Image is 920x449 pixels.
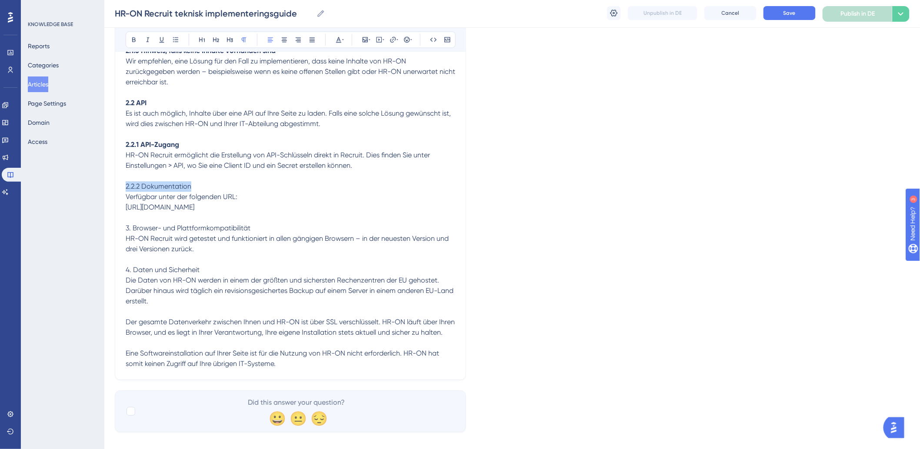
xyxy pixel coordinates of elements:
span: Der gesamte Datenverkehr zwischen Ihnen und HR-ON ist über SSL verschlüsselt. HR-ON läuft über Ih... [126,318,457,336]
span: Eine Softwareinstallation auf Ihrer Seite ist für die Nutzung von HR-ON nicht erforderlich. HR-ON... [126,349,441,368]
button: Access [28,134,47,150]
div: 3 [60,4,63,11]
span: 4. Daten und Sicherheit [126,266,200,274]
span: Cancel [722,10,740,17]
span: Need Help? [20,2,54,13]
span: Save [783,10,796,17]
span: Verfügbar unter der folgenden URL: [126,193,237,201]
div: KNOWLEDGE BASE [28,21,73,28]
strong: 2.2 API [126,99,147,107]
strong: 2.2.1 API-Zugang [126,140,179,149]
span: Unpublish in DE [643,10,682,17]
button: Articles [28,76,48,92]
span: 3. Browser- und Plattformkompatibilität [126,224,250,232]
span: Publish in DE [841,9,875,19]
span: Es ist auch möglich, Inhalte über eine API auf Ihre Seite zu laden. Falls eine solche Lösung gewü... [126,109,453,128]
span: HR-ON Recruit wird getestet und funktioniert in allen gängigen Browsern – in der neuesten Version... [126,234,450,253]
span: 2.2.2 Dokumentation [126,182,191,190]
input: Article Name [115,7,313,20]
span: Wir empfehlen, eine Lösung für den Fall zu implementieren, dass keine Inhalte von HR-ON zurückgeg... [126,57,457,86]
button: Page Settings [28,96,66,111]
button: Cancel [704,6,757,20]
span: HR-ON Recruit ermöglicht die Erstellung von API-Schlüsseln direkt in Recruit. Dies finden Sie unt... [126,151,432,170]
span: [URL][DOMAIN_NAME] [126,203,194,211]
button: Domain [28,115,50,130]
button: Reports [28,38,50,54]
button: Categories [28,57,59,73]
span: Did this answer your question? [248,397,345,408]
button: Unpublish in DE [628,6,697,20]
button: Save [763,6,816,20]
iframe: UserGuiding AI Assistant Launcher [883,415,910,441]
span: Die Daten von HR-ON werden in einem der größten und sichersten Rechenzentren der EU gehostet. Dar... [126,276,455,305]
button: Publish in DE [823,6,892,22]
